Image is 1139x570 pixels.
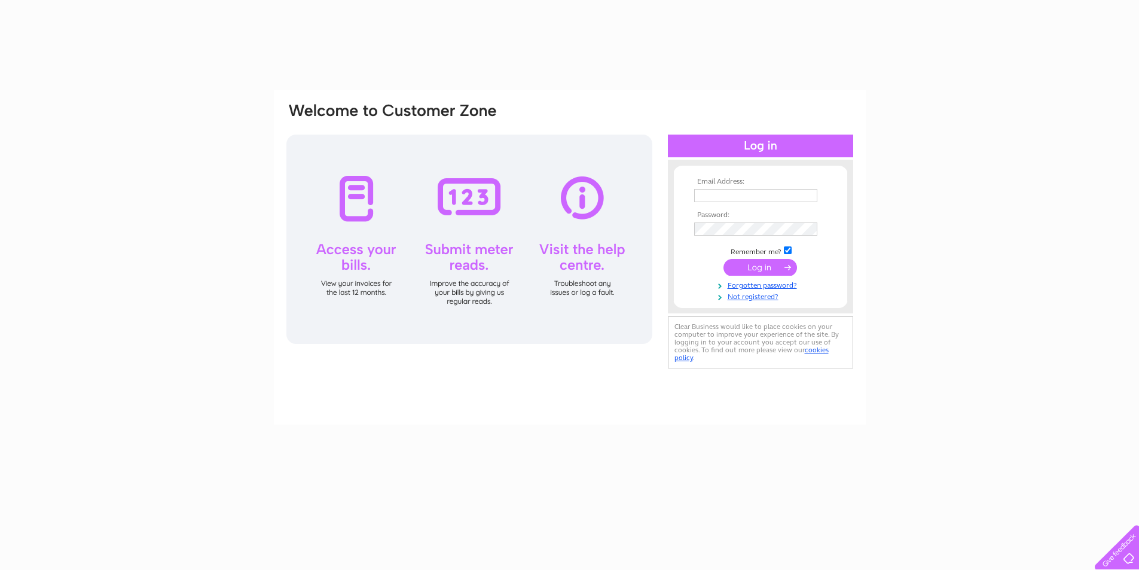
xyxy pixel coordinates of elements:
[691,178,830,186] th: Email Address:
[668,316,853,368] div: Clear Business would like to place cookies on your computer to improve your experience of the sit...
[723,259,797,276] input: Submit
[674,346,829,362] a: cookies policy
[691,245,830,257] td: Remember me?
[694,290,830,301] a: Not registered?
[694,279,830,290] a: Forgotten password?
[691,211,830,220] th: Password:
